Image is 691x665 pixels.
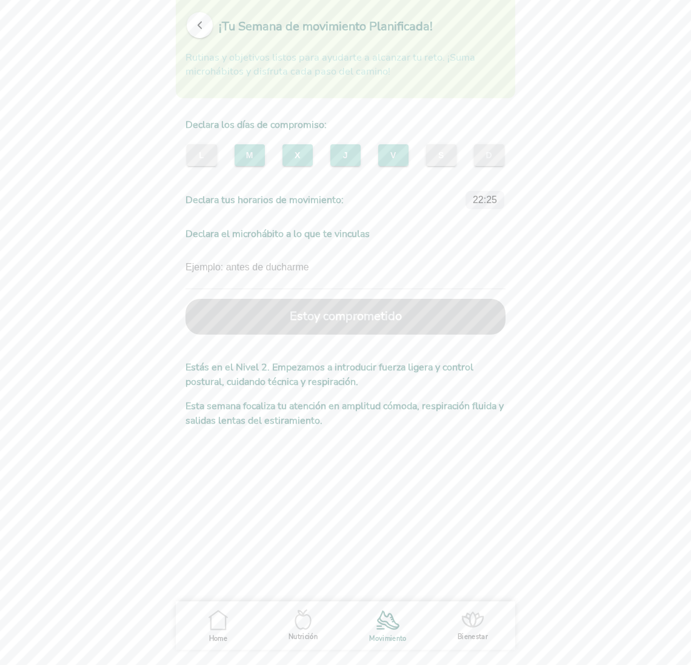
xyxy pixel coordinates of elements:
[289,632,318,641] ion-label: Nutrición
[185,193,344,207] h4: Declara tus horarios de movimiento:
[185,50,506,78] p: Rutinas y objetivos listos para ayudarte a alcanzar tu reto. ¡Suma microhábitos y disfruta cada p...
[185,360,506,389] p: Estás en el Nivel 2. Empezamos a introducir fuerza ligera y control postural, cuidando técnica y ...
[185,399,506,428] p: Esta semana focaliza tu atención en amplitud cómoda, respiración fluida y salidas lentas del esti...
[185,118,506,132] h4: Declara los días de compromiso:
[185,299,506,335] button: Estoy comprometido
[378,144,409,166] ion-button: V
[474,144,504,166] ion-button: D
[235,144,265,166] ion-button: M
[185,227,506,241] h4: Declara el microhábito a lo que te vinculas
[458,632,488,641] ion-label: Bienestar
[426,144,456,166] ion-button: S
[219,19,433,34] h5: ¡Tu Semana de movimiento Planificada!
[209,634,227,643] ion-label: Home
[369,634,407,643] ion-label: Movimiento
[330,144,361,166] ion-button: J
[282,144,313,166] ion-button: X
[187,144,217,166] ion-button: L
